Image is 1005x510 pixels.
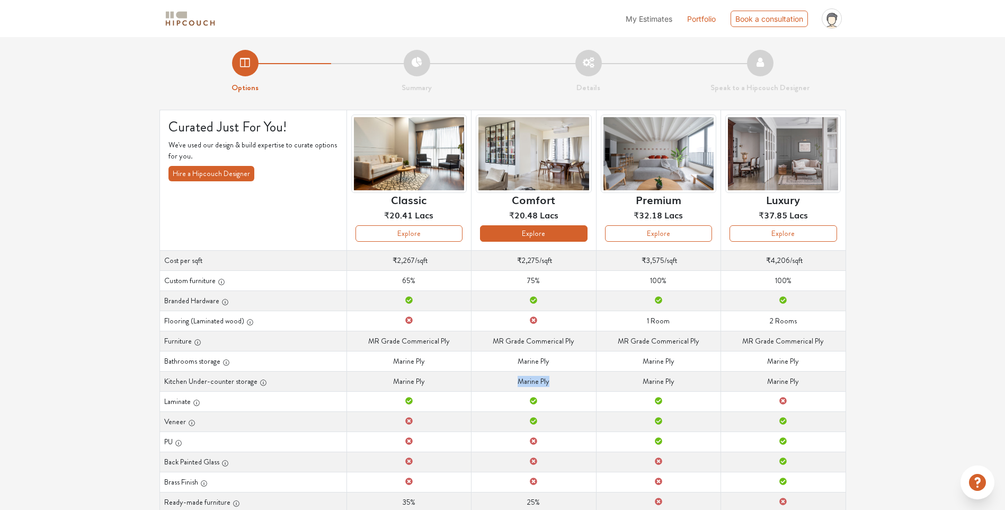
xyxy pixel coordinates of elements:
[168,119,338,135] h4: Curated Just For You!
[759,208,787,221] span: ₹37.85
[232,82,259,93] strong: Options
[664,208,683,221] span: Lacs
[391,193,426,206] h6: Classic
[596,331,721,351] td: MR Grade Commerical Ply
[596,250,721,270] td: /sqft
[480,225,587,242] button: Explore
[393,255,415,266] span: ₹2,267
[164,10,217,28] img: logo-horizontal.svg
[402,82,432,93] strong: Summary
[596,311,721,331] td: 1 Room
[540,208,558,221] span: Lacs
[721,250,846,270] td: /sqft
[346,250,471,270] td: /sqft
[159,432,346,452] th: PU
[346,351,471,371] td: Marine Ply
[636,193,681,206] h6: Premium
[576,82,600,93] strong: Details
[721,331,846,351] td: MR Grade Commerical Ply
[415,208,433,221] span: Lacs
[355,225,463,242] button: Explore
[159,311,346,331] th: Flooring (Laminated wood)
[721,351,846,371] td: Marine Ply
[346,331,471,351] td: MR Grade Commerical Ply
[472,250,596,270] td: /sqft
[159,331,346,351] th: Furniture
[721,311,846,331] td: 2 Rooms
[596,371,721,391] td: Marine Ply
[168,139,338,162] p: We've used our design & build expertise to curate options for you.
[687,13,716,24] a: Portfolio
[721,371,846,391] td: Marine Ply
[472,371,596,391] td: Marine Ply
[710,82,810,93] strong: Speak to a Hipcouch Designer
[509,208,538,221] span: ₹20.48
[605,225,712,242] button: Explore
[159,472,346,492] th: Brass Finish
[725,115,841,194] img: header-preview
[596,351,721,371] td: Marine Ply
[472,331,596,351] td: MR Grade Commerical Ply
[517,255,539,266] span: ₹2,275
[634,208,662,221] span: ₹32.18
[766,255,790,266] span: ₹4,206
[476,115,591,194] img: header-preview
[346,371,471,391] td: Marine Ply
[351,115,467,194] img: header-preview
[472,351,596,371] td: Marine Ply
[159,351,346,371] th: Bathrooms storage
[766,193,800,206] h6: Luxury
[472,270,596,291] td: 75%
[346,270,471,291] td: 65%
[164,7,217,31] span: logo-horizontal.svg
[168,166,254,181] button: Hire a Hipcouch Designer
[159,291,346,311] th: Branded Hardware
[626,14,672,23] span: My Estimates
[384,208,413,221] span: ₹20.41
[730,225,837,242] button: Explore
[159,391,346,411] th: Laminate
[601,115,716,194] img: header-preview
[721,270,846,291] td: 100%
[512,193,555,206] h6: Comfort
[642,255,664,266] span: ₹3,575
[596,270,721,291] td: 100%
[159,452,346,472] th: Back Painted Glass
[731,11,808,27] div: Book a consultation
[789,208,808,221] span: Lacs
[159,270,346,291] th: Custom furniture
[159,250,346,270] th: Cost per sqft
[159,411,346,432] th: Veneer
[159,371,346,391] th: Kitchen Under-counter storage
